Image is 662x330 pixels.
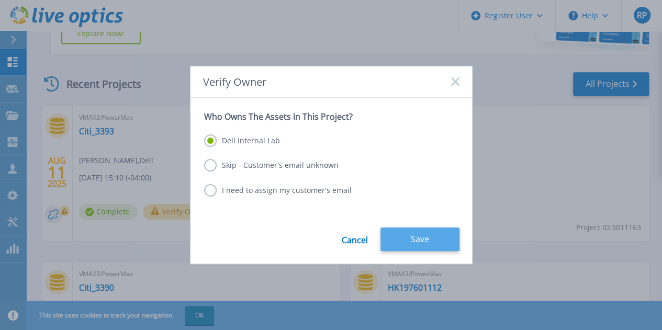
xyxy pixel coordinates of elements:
label: Dell Internal Lab [204,134,280,147]
label: I need to assign my customer's email [204,184,352,197]
p: Who Owns The Assets In This Project? [204,111,458,122]
button: Save [380,227,459,251]
label: Skip - Customer's email unknown [204,159,339,172]
span: Verify Owner [203,76,266,88]
a: Cancel [342,227,368,251]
